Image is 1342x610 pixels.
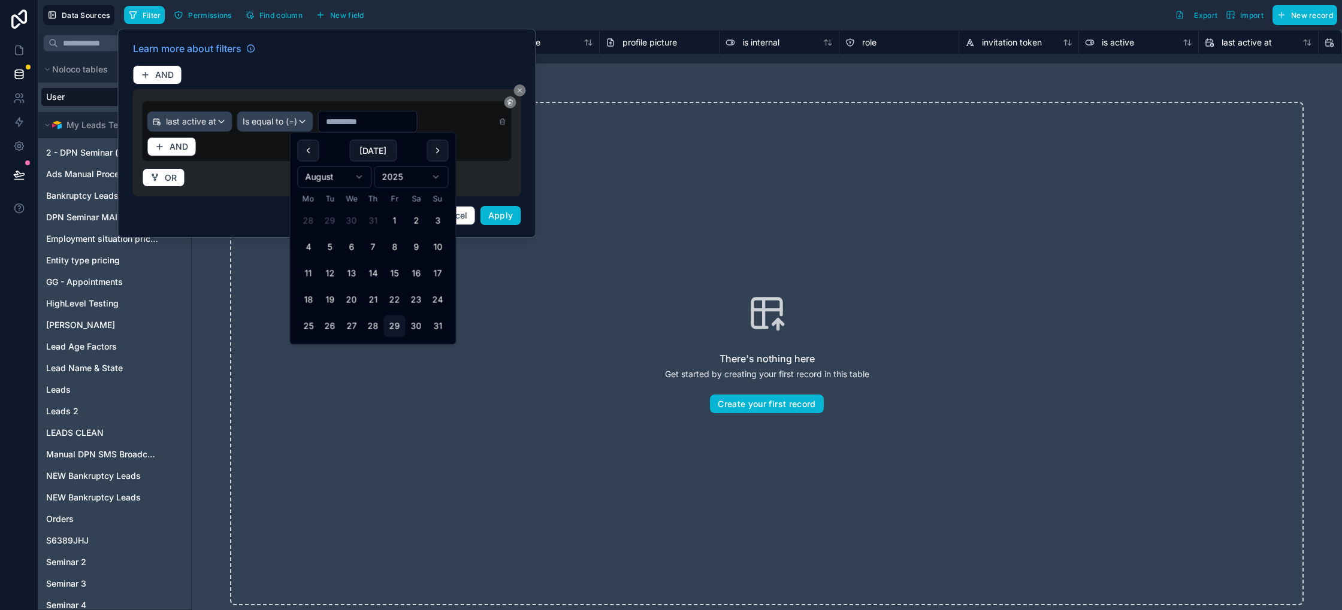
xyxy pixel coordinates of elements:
[62,11,110,20] span: Data Sources
[1273,5,1337,25] button: New record
[143,11,161,20] span: Filter
[330,11,364,20] span: New field
[143,168,185,187] button: OR
[406,289,427,311] button: Saturday, 23 August 2025
[406,210,427,232] button: Saturday, 2 August 2025
[237,111,313,132] button: Is equal to (=)
[133,65,182,84] button: AND
[427,210,449,232] button: Sunday, 3 August 2025
[362,289,384,311] button: Thursday, 21 August 2025
[427,193,449,205] th: Sunday
[1194,11,1217,20] span: Export
[406,263,427,284] button: Saturday, 16 August 2025
[341,193,362,205] th: Wednesday
[406,315,427,337] button: Saturday, 30 August 2025
[384,289,406,311] button: Friday, 22 August 2025
[362,210,384,232] button: Thursday, 31 July 2025
[319,210,341,232] button: Tuesday, 29 July 2025
[427,263,449,284] button: Sunday, 17 August 2025
[1240,11,1264,20] span: Import
[319,193,341,205] th: Tuesday
[298,193,449,337] table: August 2025
[406,236,427,258] button: Saturday, 9 August 2025
[298,315,319,337] button: Monday, 25 August 2025
[710,394,823,414] button: Create your first record
[1102,37,1134,48] span: is active
[982,37,1042,48] span: invitation token
[259,11,303,20] span: Find column
[427,315,449,337] button: Sunday, 31 August 2025
[341,210,362,232] button: Wednesday, 30 July 2025
[665,368,869,380] p: Get started by creating your first record in this table
[349,140,397,162] button: [DATE]
[341,315,362,337] button: Wednesday, 27 August 2025
[298,289,319,311] button: Monday, 18 August 2025
[622,37,677,48] span: profile picture
[170,6,235,24] button: Permissions
[362,236,384,258] button: Thursday, 7 August 2025
[362,315,384,337] button: Thursday, 28 August 2025
[341,236,362,258] button: Wednesday, 6 August 2025
[170,6,240,24] a: Permissions
[341,289,362,311] button: Wednesday, 20 August 2025
[165,172,177,183] span: OR
[1268,5,1337,25] a: New record
[427,236,449,258] button: Sunday, 10 August 2025
[384,210,406,232] button: Friday, 1 August 2025
[298,193,319,205] th: Monday
[1222,37,1272,48] span: last active at
[124,6,165,24] button: Filter
[298,236,319,258] button: Monday, 4 August 2025
[319,289,341,311] button: Tuesday, 19 August 2025
[133,41,241,56] span: Learn more about filters
[147,111,232,132] button: last active at
[384,236,406,258] button: Friday, 8 August 2025
[319,315,341,337] button: Tuesday, 26 August 2025
[406,193,427,205] th: Saturday
[384,263,406,284] button: Friday, 15 August 2025
[312,6,368,24] button: New field
[362,263,384,284] button: Thursday, 14 August 2025
[384,315,406,337] button: Today, Friday, 29 August 2025
[166,116,216,128] span: last active at
[241,6,307,24] button: Find column
[341,263,362,284] button: Wednesday, 13 August 2025
[133,41,256,56] a: Learn more about filters
[43,5,114,25] button: Data Sources
[384,193,406,205] th: Friday
[862,37,876,48] span: role
[742,37,779,48] span: is internal
[147,137,197,156] button: AND
[298,210,319,232] button: Monday, 28 July 2025
[1171,5,1222,25] button: Export
[298,263,319,284] button: Monday, 11 August 2025
[480,206,521,225] button: Apply
[1222,5,1268,25] button: Import
[488,210,513,220] span: Apply
[188,11,231,20] span: Permissions
[427,289,449,311] button: Sunday, 24 August 2025
[1291,11,1333,20] span: New record
[319,263,341,284] button: Tuesday, 12 August 2025
[170,141,189,152] span: AND
[155,69,174,80] span: AND
[319,236,341,258] button: Tuesday, 5 August 2025
[720,351,815,366] h2: There's nothing here
[362,193,384,205] th: Thursday
[243,116,297,128] span: Is equal to (=)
